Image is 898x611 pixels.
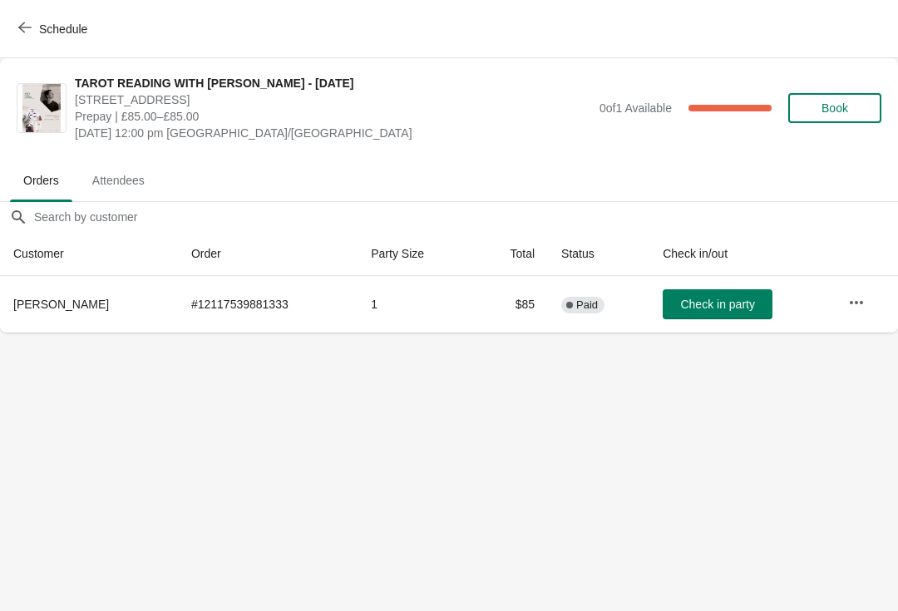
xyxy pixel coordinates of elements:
button: Schedule [8,14,101,44]
th: Status [548,232,649,276]
td: 1 [358,276,473,333]
span: [STREET_ADDRESS] [75,91,591,108]
span: 0 of 1 Available [599,101,672,115]
th: Order [178,232,358,276]
td: $85 [474,276,549,333]
span: [DATE] 12:00 pm [GEOGRAPHIC_DATA]/[GEOGRAPHIC_DATA] [75,125,591,141]
span: Orders [10,165,72,195]
span: Check in party [680,298,754,311]
span: Schedule [39,22,87,36]
button: Book [788,93,881,123]
span: TAROT READING WITH [PERSON_NAME] - [DATE] [75,75,591,91]
span: Attendees [79,165,158,195]
span: Book [822,101,848,115]
th: Party Size [358,232,473,276]
button: Check in party [663,289,772,319]
span: Paid [576,298,598,312]
th: Total [474,232,549,276]
img: TAROT READING WITH SARAH - 24TH AUGUST [22,84,61,132]
input: Search by customer [33,202,898,232]
span: [PERSON_NAME] [13,298,109,311]
th: Check in/out [649,232,835,276]
span: Prepay | £85.00–£85.00 [75,108,591,125]
td: # 12117539881333 [178,276,358,333]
